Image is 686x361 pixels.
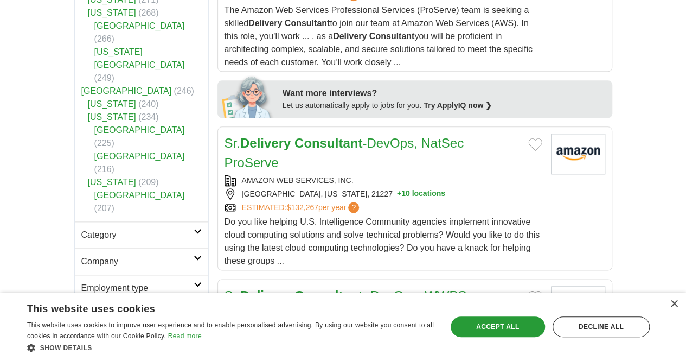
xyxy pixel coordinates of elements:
a: Company [75,248,208,275]
div: Want more interviews? [283,87,606,100]
h2: Company [81,255,194,268]
a: Read more, opens a new window [168,332,202,340]
h2: Employment type [81,282,194,295]
button: Add to favorite jobs [528,290,542,303]
a: [US_STATE][GEOGRAPHIC_DATA] [94,47,185,69]
img: Amazon logo [551,134,605,174]
strong: Consultant [285,18,330,28]
a: [GEOGRAPHIC_DATA] [94,191,185,200]
a: [US_STATE] [88,99,136,109]
button: +10 locations [397,188,445,200]
span: (268) [138,8,158,17]
img: Amazon logo [551,286,605,327]
div: Accept all [451,316,545,337]
div: [GEOGRAPHIC_DATA], [US_STATE], 21227 [225,188,542,200]
div: Decline all [553,316,650,337]
a: [US_STATE] [88,178,136,187]
a: [GEOGRAPHIC_DATA] [81,86,172,96]
span: This website uses cookies to improve user experience and to enable personalised advertising. By u... [27,321,434,340]
img: apply-iq-scientist.png [222,74,274,118]
a: AMAZON WEB SERVICES, INC. [242,176,354,185]
button: Add to favorite jobs [528,138,542,151]
a: [GEOGRAPHIC_DATA] [94,151,185,161]
strong: Delivery [240,136,291,150]
span: (246) [174,86,194,96]
div: This website uses cookies [27,299,407,315]
div: Show details [27,342,434,353]
div: Close [670,300,678,308]
span: (240) [138,99,158,109]
a: Sr.Delivery Consultant-DevOps, NatSec ProServe [225,136,464,170]
a: [GEOGRAPHIC_DATA] [94,21,185,30]
strong: Delivery [333,31,367,41]
span: (234) [138,112,158,122]
a: Employment type [75,275,208,301]
span: Do you like helping U.S. Intelligence Community agencies implement innovative cloud computing sol... [225,217,540,265]
strong: Delivery [240,288,291,303]
a: [GEOGRAPHIC_DATA] [94,125,185,135]
h2: Category [81,229,194,242]
strong: Consultant [294,136,362,150]
a: [US_STATE] [88,112,136,122]
span: (209) [138,178,158,187]
a: Sr.Delivery Consultant- DevOps, WWPS ProServe [225,288,467,322]
a: Try ApplyIQ now ❯ [424,101,492,110]
a: [US_STATE] [88,8,136,17]
span: + [397,188,401,200]
span: (216) [94,164,114,174]
span: (249) [94,73,114,83]
a: Category [75,221,208,248]
strong: Consultant [369,31,415,41]
strong: Delivery [248,18,282,28]
div: Let us automatically apply to jobs for you. [283,100,606,111]
span: Show details [40,344,92,352]
span: $132,267 [286,203,318,212]
span: ? [348,202,359,213]
span: (266) [94,34,114,43]
span: (207) [94,204,114,213]
span: The Amazon Web Services Professional Services (ProServe) team is seeking a skilled to join our te... [225,5,533,67]
a: ESTIMATED:$132,267per year? [242,202,362,213]
span: (225) [94,138,114,148]
strong: Consultant [294,288,362,303]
